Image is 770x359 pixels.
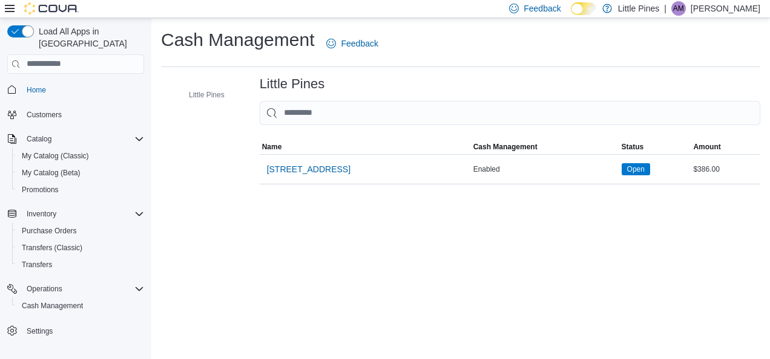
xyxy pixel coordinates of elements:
[12,256,149,273] button: Transfers
[260,140,471,154] button: Name
[691,1,760,16] p: [PERSON_NAME]
[12,181,149,198] button: Promotions
[262,157,355,181] button: [STREET_ADDRESS]
[673,1,684,16] span: AM
[17,183,144,197] span: Promotions
[471,140,619,154] button: Cash Management
[22,243,82,253] span: Transfers (Classic)
[27,134,51,144] span: Catalog
[627,164,645,175] span: Open
[12,147,149,164] button: My Catalog (Classic)
[27,326,53,336] span: Settings
[22,83,51,97] a: Home
[267,163,350,175] span: [STREET_ADDRESS]
[12,239,149,256] button: Transfers (Classic)
[12,164,149,181] button: My Catalog (Beta)
[22,301,83,311] span: Cash Management
[22,185,59,195] span: Promotions
[17,241,144,255] span: Transfers (Classic)
[571,2,596,15] input: Dark Mode
[24,2,79,15] img: Cova
[2,131,149,147] button: Catalog
[27,284,62,294] span: Operations
[22,260,52,270] span: Transfers
[618,1,659,16] p: Little Pines
[27,209,56,219] span: Inventory
[22,151,89,161] span: My Catalog (Classic)
[17,149,94,163] a: My Catalog (Classic)
[17,224,82,238] a: Purchase Orders
[22,282,144,296] span: Operations
[27,110,62,120] span: Customers
[17,257,144,272] span: Transfers
[22,323,144,338] span: Settings
[17,241,87,255] a: Transfers (Classic)
[473,142,538,152] span: Cash Management
[22,324,58,338] a: Settings
[260,77,325,91] h3: Little Pines
[17,299,88,313] a: Cash Management
[471,162,619,176] div: Enabled
[524,2,561,15] span: Feedback
[622,142,644,152] span: Status
[22,282,67,296] button: Operations
[619,140,691,154] button: Status
[691,140,760,154] button: Amount
[321,31,383,56] a: Feedback
[693,142,720,152] span: Amount
[2,205,149,222] button: Inventory
[34,25,144,50] span: Load All Apps in [GEOGRAPHIC_DATA]
[622,163,650,175] span: Open
[664,1,666,16] p: |
[12,222,149,239] button: Purchase Orders
[260,101,760,125] input: This is a search bar. As you type, the results lower in the page will automatically filter.
[691,162,760,176] div: $386.00
[17,149,144,163] span: My Catalog (Classic)
[22,168,81,178] span: My Catalog (Beta)
[17,166,144,180] span: My Catalog (Beta)
[17,299,144,313] span: Cash Management
[341,37,378,50] span: Feedback
[22,207,61,221] button: Inventory
[22,132,56,146] button: Catalog
[17,183,64,197] a: Promotions
[27,85,46,95] span: Home
[2,280,149,297] button: Operations
[262,142,282,152] span: Name
[12,297,149,314] button: Cash Management
[161,28,314,52] h1: Cash Management
[172,88,229,102] button: Little Pines
[22,107,144,122] span: Customers
[189,90,225,100] span: Little Pines
[22,207,144,221] span: Inventory
[22,226,77,236] span: Purchase Orders
[2,322,149,339] button: Settings
[671,1,686,16] div: Aron Mitchell
[17,257,57,272] a: Transfers
[17,166,85,180] a: My Catalog (Beta)
[22,82,144,97] span: Home
[2,81,149,99] button: Home
[22,108,67,122] a: Customers
[22,132,144,146] span: Catalog
[17,224,144,238] span: Purchase Orders
[2,106,149,123] button: Customers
